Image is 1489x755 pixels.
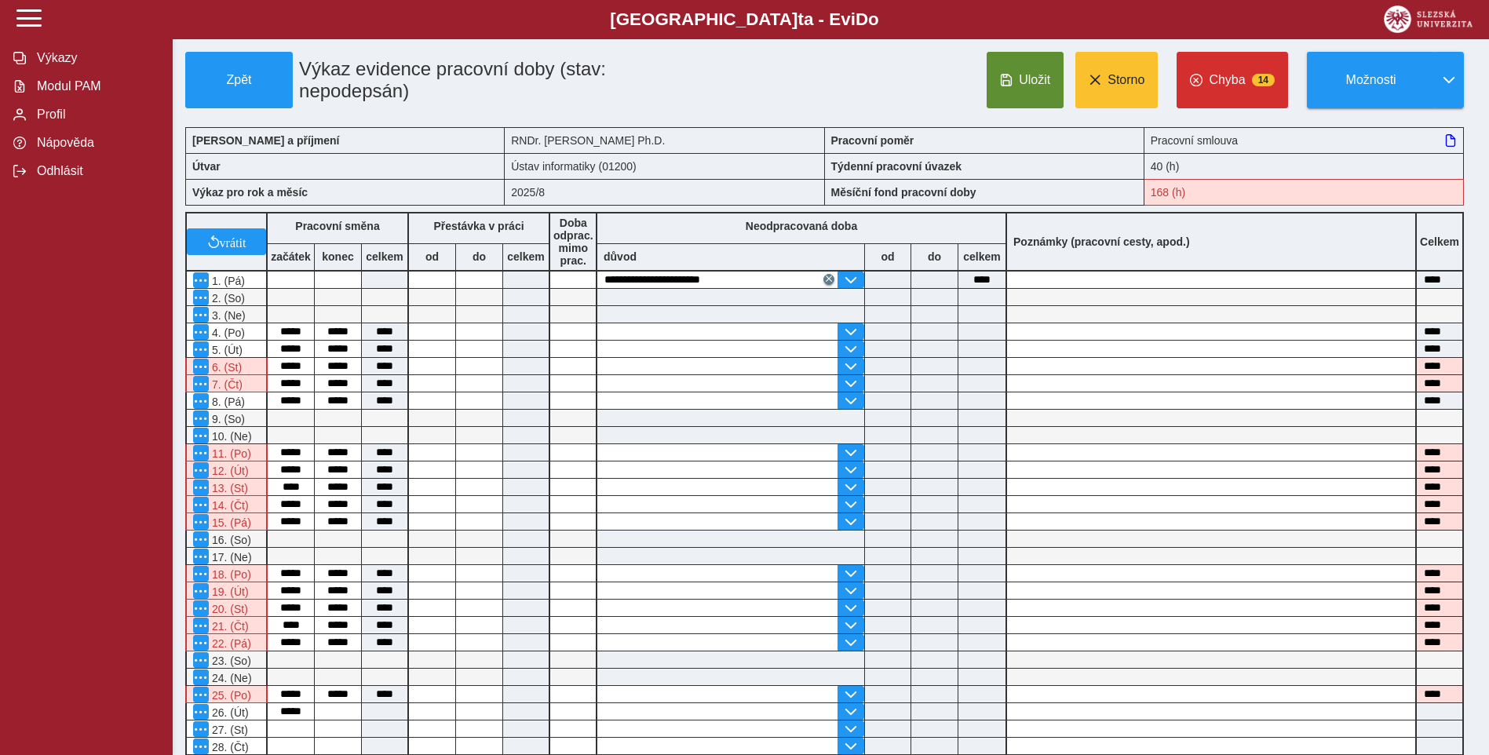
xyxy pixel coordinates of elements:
span: 16. (So) [209,534,251,546]
b: celkem [503,250,549,263]
span: D [856,9,868,29]
button: Menu [193,531,209,547]
span: 7. (Čt) [209,378,243,391]
span: 8. (Pá) [209,396,245,408]
span: Zpět [192,73,286,87]
span: 11. (Po) [209,447,251,460]
span: o [868,9,879,29]
span: 23. (So) [209,655,251,667]
div: Po 6 hodinách nepřetržité práce je nutná přestávka v práci na jídlo a oddech v trvání nejméně 30 ... [185,358,268,375]
b: Pracovní směna [295,220,379,232]
span: 22. (Pá) [209,637,251,650]
button: Menu [193,739,209,754]
img: logo_web_su.png [1384,5,1473,33]
button: Menu [193,652,209,668]
b: Výkaz pro rok a měsíc [192,186,308,199]
button: Menu [193,497,209,512]
button: Zpět [185,52,293,108]
span: 25. (Po) [209,689,251,702]
span: t [797,9,803,29]
button: Menu [193,393,209,409]
div: 2025/8 [505,179,824,206]
span: 1. (Pá) [209,275,245,287]
button: Menu [193,428,209,443]
b: Neodpracovaná doba [746,220,857,232]
button: Uložit [987,52,1064,108]
button: Menu [193,341,209,357]
b: [GEOGRAPHIC_DATA] a - Evi [47,9,1442,30]
span: 4. (Po) [209,326,245,339]
b: Měsíční fond pracovní doby [831,186,976,199]
div: Po 6 hodinách nepřetržité práce je nutná přestávka v práci na jídlo a oddech v trvání nejméně 30 ... [185,565,268,582]
button: Menu [193,721,209,737]
span: 9. (So) [209,413,245,425]
button: Menu [193,480,209,495]
button: Menu [193,704,209,720]
span: 2. (So) [209,292,245,305]
button: Menu [193,549,209,564]
div: Po 6 hodinách nepřetržité práce je nutná přestávka v práci na jídlo a oddech v trvání nejméně 30 ... [185,479,268,496]
span: Profil [32,108,159,122]
span: 3. (Ne) [209,309,246,322]
span: 12. (Út) [209,465,249,477]
button: Menu [193,376,209,392]
b: Pracovní poměr [831,134,914,147]
b: Celkem [1420,235,1459,248]
span: Storno [1108,73,1144,87]
button: Menu [193,618,209,633]
span: 18. (Po) [209,568,251,581]
span: 21. (Čt) [209,620,249,633]
span: 20. (St) [209,603,248,615]
div: Po 6 hodinách nepřetržité práce je nutná přestávka v práci na jídlo a oddech v trvání nejméně 30 ... [185,496,268,513]
button: Menu [193,600,209,616]
b: Týdenní pracovní úvazek [831,160,962,173]
b: od [409,250,455,263]
b: Útvar [192,160,221,173]
span: vrátit [220,235,246,248]
div: Po 6 hodinách nepřetržité práce je nutná přestávka v práci na jídlo a oddech v trvání nejméně 30 ... [185,600,268,617]
span: Chyba [1209,73,1245,87]
button: Menu [193,290,209,305]
b: celkem [958,250,1005,263]
b: do [911,250,958,263]
div: Po 6 hodinách nepřetržité práce je nutná přestávka v práci na jídlo a oddech v trvání nejméně 30 ... [185,513,268,531]
span: 13. (St) [209,482,248,494]
span: 27. (St) [209,724,248,736]
span: 24. (Ne) [209,672,252,684]
span: 14 [1252,74,1275,86]
button: Menu [193,687,209,702]
span: 28. (Čt) [209,741,249,753]
button: Menu [193,410,209,426]
b: konec [315,250,361,263]
button: Menu [193,514,209,530]
button: Menu [193,583,209,599]
span: Modul PAM [32,79,159,93]
div: Po 6 hodinách nepřetržité práce je nutná přestávka v práci na jídlo a oddech v trvání nejméně 30 ... [185,686,268,703]
span: Odhlásit [32,164,159,178]
b: od [865,250,911,263]
b: [PERSON_NAME] a příjmení [192,134,339,147]
span: 14. (Čt) [209,499,249,512]
div: Pracovní smlouva [1144,127,1464,153]
button: Menu [193,307,209,323]
button: Menu [193,462,209,478]
button: Menu [193,359,209,374]
b: Doba odprac. mimo prac. [553,217,593,267]
button: Menu [193,445,209,461]
span: 10. (Ne) [209,430,252,443]
button: vrátit [187,228,266,255]
button: Menu [193,669,209,685]
b: důvod [604,250,637,263]
span: Možnosti [1320,73,1421,87]
div: Po 6 hodinách nepřetržité práce je nutná přestávka v práci na jídlo a oddech v trvání nejméně 30 ... [185,617,268,634]
b: do [456,250,502,263]
span: Nápověda [32,136,159,150]
button: Menu [193,324,209,340]
div: Ústav informatiky (01200) [505,153,824,179]
div: Fond pracovní doby (168 h) a součet hodin (122:30 h) se neshodují! [1144,179,1464,206]
span: 17. (Ne) [209,551,252,564]
button: Menu [193,635,209,651]
b: Přestávka v práci [433,220,524,232]
div: Po 6 hodinách nepřetržité práce je nutná přestávka v práci na jídlo a oddech v trvání nejméně 30 ... [185,375,268,392]
button: Menu [193,566,209,582]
